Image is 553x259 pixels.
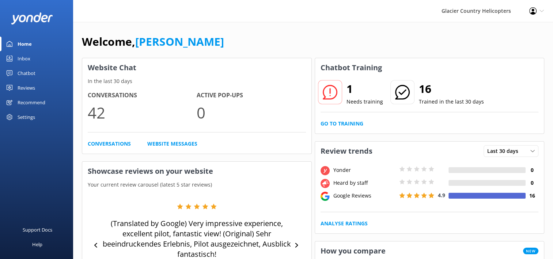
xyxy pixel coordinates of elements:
h3: Website Chat [82,58,311,77]
h4: 16 [526,192,538,200]
div: Settings [18,110,35,124]
h4: 0 [526,179,538,187]
p: In the last 30 days [82,77,311,85]
span: 4.9 [438,192,445,199]
div: Help [32,237,42,252]
a: Go to Training [321,120,363,128]
h3: Chatbot Training [315,58,387,77]
div: Yonder [332,166,397,174]
div: Inbox [18,51,30,66]
span: New [523,248,538,254]
p: Trained in the last 30 days [419,98,484,106]
h4: Active Pop-ups [197,91,306,100]
h4: 0 [526,166,538,174]
a: [PERSON_NAME] [135,34,224,49]
p: Your current review carousel (latest 5 star reviews) [82,181,311,189]
span: Last 30 days [487,147,523,155]
div: Reviews [18,80,35,95]
img: yonder-white-logo.png [11,12,53,25]
a: Analyse Ratings [321,219,368,228]
div: Google Reviews [332,192,397,200]
div: Support Docs [23,222,52,237]
p: 0 [197,100,306,125]
h4: Conversations [88,91,197,100]
h3: Showcase reviews on your website [82,162,311,181]
h1: Welcome, [82,33,224,50]
a: Conversations [88,140,131,148]
div: Heard by staff [332,179,397,187]
h3: Review trends [315,142,378,161]
div: Recommend [18,95,45,110]
h2: 16 [419,80,484,98]
p: 42 [88,100,197,125]
a: Website Messages [147,140,197,148]
h2: 1 [346,80,383,98]
div: Chatbot [18,66,35,80]
p: Needs training [346,98,383,106]
div: Home [18,37,32,51]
